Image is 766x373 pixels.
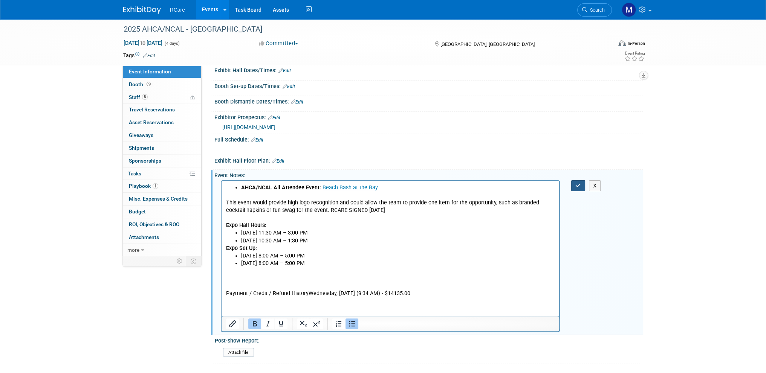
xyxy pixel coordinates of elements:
[186,256,201,266] td: Toggle Event Tabs
[190,94,195,101] span: Potential Scheduling Conflict -- at least one attendee is tagged in another overlapping event.
[123,65,201,78] a: Event Information
[123,218,201,231] a: ROI, Objectives & ROO
[129,234,159,240] span: Attachments
[123,206,201,218] a: Budget
[214,112,643,122] div: Exhibitor Prospectus:
[129,132,153,138] span: Giveaways
[123,180,201,192] a: Playbook1
[627,41,645,46] div: In-Person
[589,180,601,191] button: X
[440,41,535,47] span: [GEOGRAPHIC_DATA], [GEOGRAPHIC_DATA]
[129,158,161,164] span: Sponsorships
[129,221,179,227] span: ROI, Objectives & ROO
[123,167,201,180] a: Tasks
[164,41,180,46] span: (4 days)
[123,40,163,46] span: [DATE] [DATE]
[226,318,239,329] button: Insert/edit link
[121,23,601,36] div: 2025 AHCA/NCAL - [GEOGRAPHIC_DATA]
[222,181,560,316] iframe: Rich Text Area
[145,81,152,87] span: Booth not reserved yet
[278,68,291,73] a: Edit
[123,231,201,244] a: Attachments
[275,318,287,329] button: Underline
[567,39,645,50] div: Event Format
[129,209,146,215] span: Budget
[214,134,643,144] div: Full Schedule:
[214,155,643,165] div: Exhibit Hall Floor Plan:
[143,53,155,58] a: Edit
[129,69,171,75] span: Event Information
[577,3,612,17] a: Search
[272,158,284,164] a: Edit
[222,124,275,130] a: [URL][DOMAIN_NAME]
[297,318,310,329] button: Subscript
[123,244,201,256] a: more
[214,81,643,90] div: Booth Set-up Dates/Times:
[123,104,201,116] a: Travel Reservations
[123,142,201,154] a: Shipments
[128,171,141,177] span: Tasks
[127,247,139,253] span: more
[129,94,148,100] span: Staff
[214,170,643,179] div: Event Notes:
[251,137,263,143] a: Edit
[624,52,644,55] div: Event Rating
[248,318,261,329] button: Bold
[123,6,161,14] img: ExhibitDay
[291,99,303,105] a: Edit
[123,52,155,59] td: Tags
[346,318,358,329] button: Bullet list
[123,129,201,142] a: Giveaways
[123,116,201,129] a: Asset Reservations
[123,78,201,91] a: Booth
[153,183,158,189] span: 1
[123,91,201,104] a: Staff8
[214,65,643,75] div: Exhibit Hall Dates/Times:
[129,145,154,151] span: Shipments
[173,256,186,266] td: Personalize Event Tab Strip
[129,183,158,189] span: Playbook
[261,318,274,329] button: Italic
[332,318,345,329] button: Numbered list
[268,115,280,120] a: Edit
[256,40,301,47] button: Committed
[622,3,636,17] img: Mike Andolina
[123,193,201,205] a: Misc. Expenses & Credits
[170,7,185,13] span: RCare
[618,40,626,46] img: Format-Inperson.png
[215,335,640,344] div: Post-show Report:
[214,96,643,106] div: Booth Dismantle Dates/Times:
[142,94,148,100] span: 8
[129,81,152,87] span: Booth
[129,119,174,125] span: Asset Reservations
[587,7,605,13] span: Search
[123,155,201,167] a: Sponsorships
[129,107,175,113] span: Travel Reservations
[310,318,323,329] button: Superscript
[283,84,295,89] a: Edit
[139,40,147,46] span: to
[129,196,188,202] span: Misc. Expenses & Credits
